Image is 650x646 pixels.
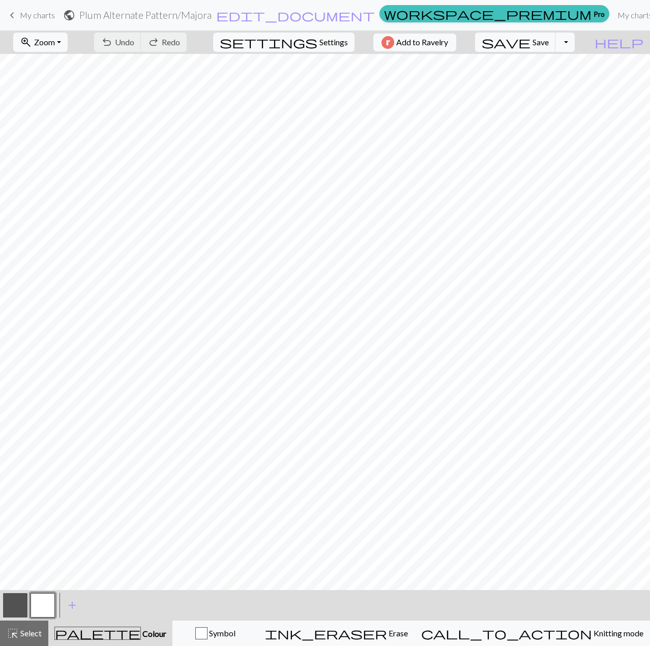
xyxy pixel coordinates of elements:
[421,626,592,640] span: call_to_action
[475,33,556,52] button: Save
[373,34,456,51] button: Add to Ravelry
[63,8,75,22] span: public
[141,629,166,638] span: Colour
[172,621,258,646] button: Symbol
[13,33,68,52] button: Zoom
[533,37,549,47] span: Save
[387,628,408,638] span: Erase
[595,35,643,49] span: help
[19,628,42,638] span: Select
[415,621,650,646] button: Knitting mode
[265,626,387,640] span: ink_eraser
[55,626,140,640] span: palette
[6,7,55,24] a: My charts
[396,36,448,49] span: Add to Ravelry
[79,9,212,21] h2: Plum Alternate Pattern / Majora
[258,621,415,646] button: Erase
[208,628,235,638] span: Symbol
[7,626,19,640] span: highlight_alt
[216,8,375,22] span: edit_document
[592,628,643,638] span: Knitting mode
[66,598,78,612] span: add
[20,10,55,20] span: My charts
[381,36,394,49] img: Ravelry
[384,7,592,21] span: workspace_premium
[34,37,55,47] span: Zoom
[482,35,530,49] span: save
[379,5,609,22] a: Pro
[220,35,317,49] span: settings
[319,36,348,48] span: Settings
[6,8,18,22] span: keyboard_arrow_left
[220,36,317,48] i: Settings
[213,33,354,52] button: SettingsSettings
[20,35,32,49] span: zoom_in
[48,621,172,646] button: Colour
